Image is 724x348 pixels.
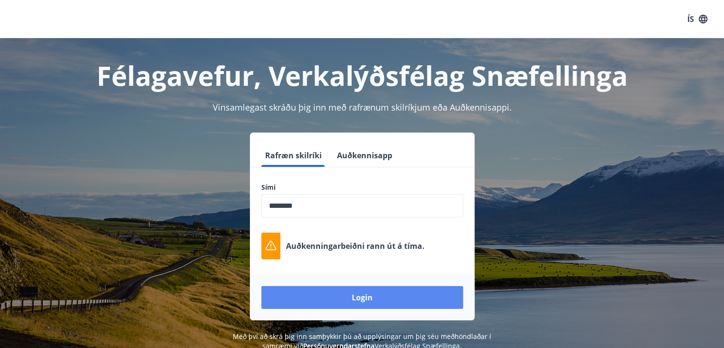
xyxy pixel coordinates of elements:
button: Rafræn skilríki [261,144,326,167]
label: Sími [261,183,463,192]
p: Auðkenningarbeiðni rann út á tíma. [286,241,425,251]
span: Vinsamlegast skráðu þig inn með rafrænum skilríkjum eða Auðkennisappi. [213,102,512,113]
button: Login [261,286,463,309]
button: ÍS [682,10,713,28]
button: Auðkennisapp [333,144,396,167]
h1: Félagavefur, Verkalýðsfélag Snæfellinga [31,57,694,93]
